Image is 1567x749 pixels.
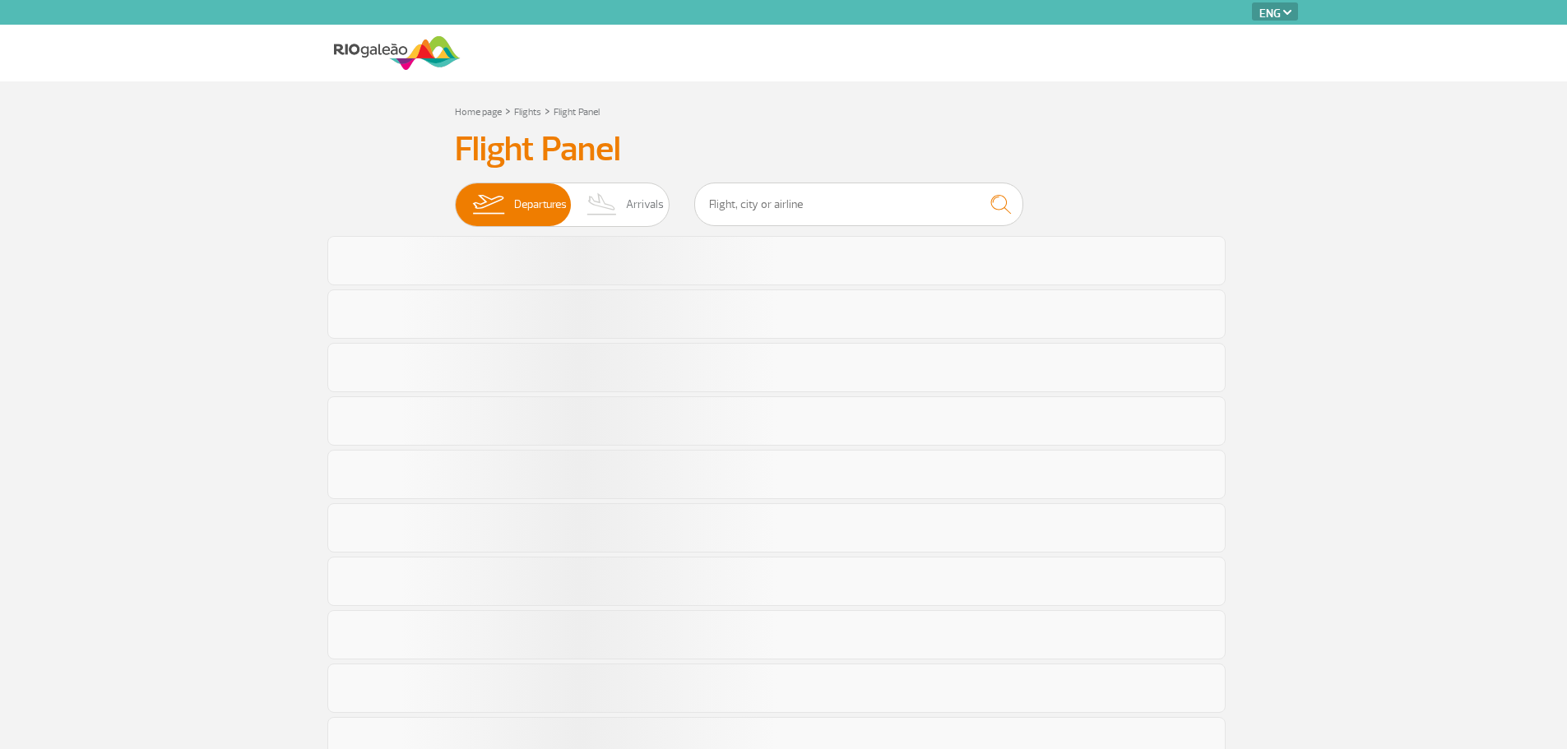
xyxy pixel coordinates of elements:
[626,183,664,226] span: Arrivals
[462,183,514,226] img: slider-embarque
[514,106,541,118] a: Flights
[455,129,1113,170] h3: Flight Panel
[505,101,511,120] a: >
[545,101,550,120] a: >
[514,183,567,226] span: Departures
[455,106,502,118] a: Home page
[694,183,1023,226] input: Flight, city or airline
[578,183,627,226] img: slider-desembarque
[554,106,600,118] a: Flight Panel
